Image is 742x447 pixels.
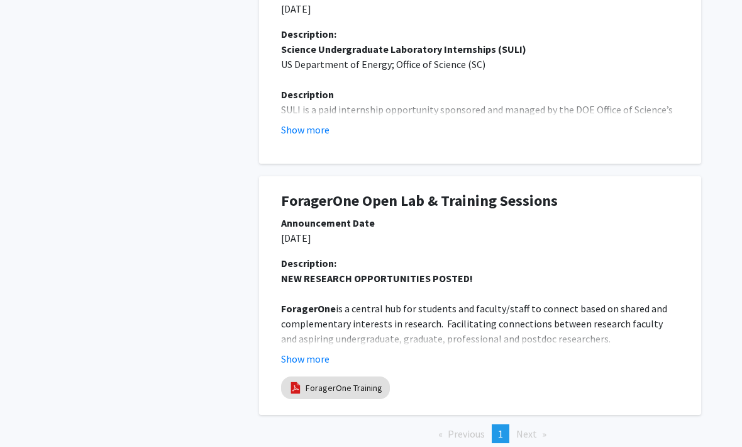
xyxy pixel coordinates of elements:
[289,382,302,395] img: pdf_icon.png
[281,193,679,211] h1: ForagerOne Open Lab & Training Sessions
[281,89,334,101] strong: Description
[516,428,537,441] span: Next
[281,352,329,367] button: Show more
[448,428,485,441] span: Previous
[281,303,336,315] strong: ForagerOne
[281,231,679,246] p: [DATE]
[281,27,679,42] div: Description:
[281,43,526,56] strong: Science Undergraduate Laboratory Internships (SULI)
[281,256,679,271] div: Description:
[281,302,679,347] p: is a central hub for students and faculty/staff to connect based on shared and complementary inte...
[281,2,679,17] p: [DATE]
[281,103,679,208] p: SULI is a paid internship opportunity sponsored and managed by the DOE Office of Science’s Office...
[281,123,329,138] button: Show more
[498,428,503,441] span: 1
[9,390,53,438] iframe: Chat
[259,425,701,444] ul: Pagination
[281,216,679,231] div: Announcement Date
[281,273,473,285] strong: NEW RESEARCH OPPORTUNITIES POSTED!
[306,382,382,395] a: ForagerOne Training
[281,57,679,72] p: US Department of Energy; Office of Science (SC)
